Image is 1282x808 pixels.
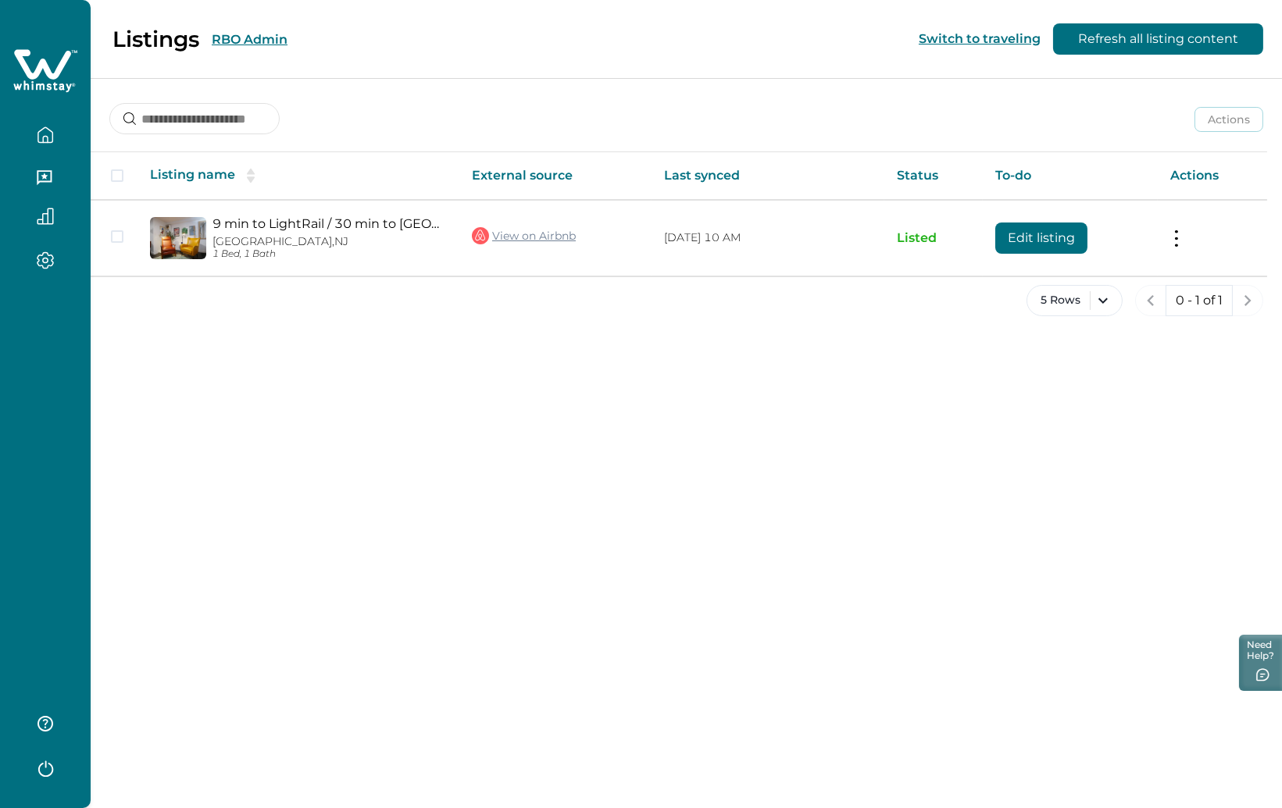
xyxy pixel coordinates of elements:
button: Actions [1195,107,1263,132]
a: 9 min to LightRail / 30 min to [GEOGRAPHIC_DATA] [212,216,447,231]
button: Switch to traveling [919,31,1041,46]
img: propertyImage_9 min to LightRail / 30 min to NYC [150,217,206,259]
p: Listed [897,230,971,246]
p: 1 Bed, 1 Bath [212,248,447,260]
p: 0 - 1 of 1 [1176,293,1223,308]
p: [GEOGRAPHIC_DATA], NJ [212,235,447,248]
button: Edit listing [995,222,1087,254]
p: Listings [112,26,199,52]
th: External source [459,152,652,200]
th: Actions [1158,152,1267,200]
button: previous page [1135,285,1166,316]
p: [DATE] 10 AM [664,230,872,246]
button: 5 Rows [1027,285,1123,316]
button: next page [1232,285,1263,316]
th: Listing name [137,152,459,200]
button: sorting [235,168,266,183]
th: To-do [983,152,1157,200]
button: Refresh all listing content [1053,23,1263,55]
th: Status [884,152,984,200]
th: Last synced [652,152,884,200]
button: RBO Admin [212,32,287,47]
a: View on Airbnb [472,226,576,246]
button: 0 - 1 of 1 [1166,285,1233,316]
